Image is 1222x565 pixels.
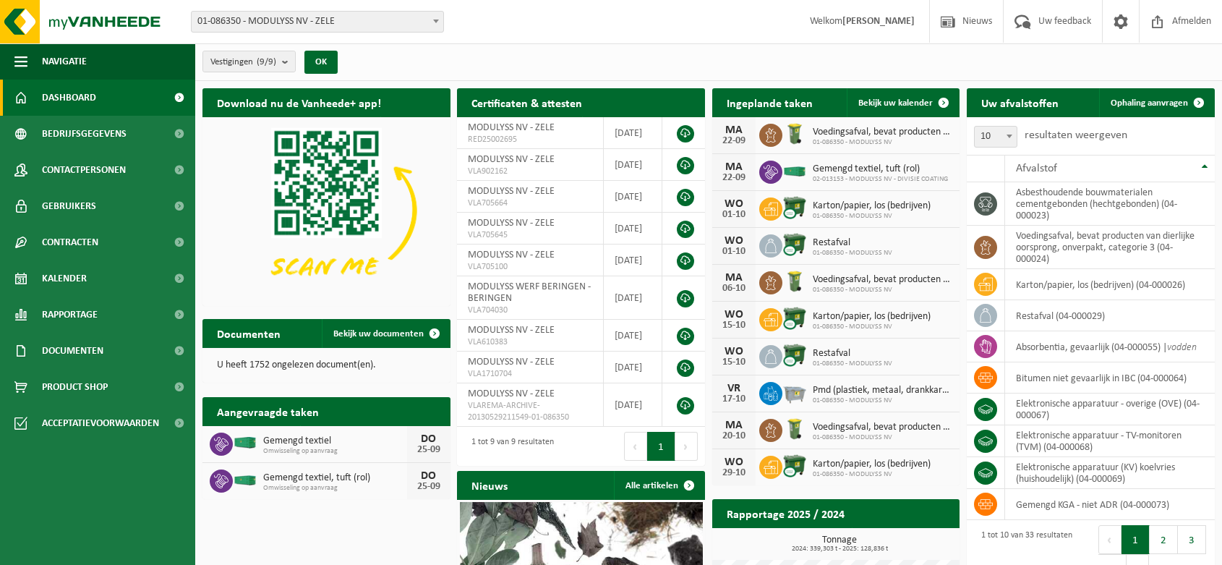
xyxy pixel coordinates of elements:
[813,286,953,294] span: 01-086350 - MODULYSS NV
[604,276,662,320] td: [DATE]
[468,186,555,197] span: MODULYSS NV - ZELE
[42,224,98,260] span: Contracten
[813,274,953,286] span: Voedingsafval, bevat producten van dierlijke oorsprong, onverpakt, categorie 3
[263,472,407,484] span: Gemengd textiel, tuft (rol)
[782,417,807,441] img: WB-0140-HPE-GN-50
[813,249,892,258] span: 01-086350 - MODULYSS NV
[457,471,522,499] h2: Nieuws
[813,127,953,138] span: Voedingsafval, bevat producten van dierlijke oorsprong, onverpakt, categorie 3
[975,127,1017,147] span: 10
[719,431,748,441] div: 20-10
[852,527,958,556] a: Bekijk rapportage
[42,260,87,297] span: Kalender
[604,149,662,181] td: [DATE]
[457,88,597,116] h2: Certificaten & attesten
[782,454,807,478] img: WB-1100-CU
[719,210,748,220] div: 01-10
[813,396,953,405] span: 01-086350 - MODULYSS NV
[813,311,931,323] span: Karton/papier, los (bedrijven)
[468,250,555,260] span: MODULYSS NV - ZELE
[719,235,748,247] div: WO
[842,16,915,27] strong: [PERSON_NAME]
[42,405,159,441] span: Acceptatievoorwaarden
[614,471,704,500] a: Alle artikelen
[468,229,591,241] span: VLA705645
[604,117,662,149] td: [DATE]
[464,430,554,462] div: 1 tot 9 van 9 resultaten
[712,499,859,527] h2: Rapportage 2025 / 2024
[719,284,748,294] div: 06-10
[604,383,662,427] td: [DATE]
[719,124,748,136] div: MA
[719,198,748,210] div: WO
[782,306,807,331] img: WB-1100-CU
[468,357,555,368] span: MODULYSS NV - ZELE
[217,360,436,370] p: U heeft 1752 ongelezen document(en).
[42,43,87,80] span: Navigatie
[647,432,675,461] button: 1
[1005,425,1215,457] td: elektronische apparatuur - TV-monitoren (TVM) (04-000068)
[42,333,103,369] span: Documenten
[468,336,591,348] span: VLA610383
[813,163,948,175] span: Gemengd textiel, tuft (rol)
[202,88,396,116] h2: Download nu de Vanheede+ app!
[1005,182,1215,226] td: asbesthoudende bouwmaterialen cementgebonden (hechtgebonden) (04-000023)
[813,470,931,479] span: 01-086350 - MODULYSS NV
[42,297,98,333] span: Rapportage
[191,11,444,33] span: 01-086350 - MODULYSS NV - ZELE
[1150,525,1178,554] button: 2
[813,237,892,249] span: Restafval
[468,368,591,380] span: VLA1710704
[257,57,276,67] count: (9/9)
[333,329,424,339] span: Bekijk uw documenten
[468,197,591,209] span: VLA705664
[1005,457,1215,489] td: elektronische apparatuur (KV) koelvries (huishoudelijk) (04-000069)
[1005,394,1215,425] td: elektronische apparatuur - overige (OVE) (04-000067)
[782,122,807,146] img: WB-0140-HPE-GN-50
[1111,98,1188,108] span: Ophaling aanvragen
[813,175,948,184] span: 02-013153 - MODULYSS NV - DIVISIE COATING
[813,360,892,368] span: 01-086350 - MODULYSS NV
[719,309,748,320] div: WO
[813,348,892,360] span: Restafval
[813,212,931,221] span: 01-086350 - MODULYSS NV
[719,247,748,257] div: 01-10
[782,164,807,177] img: HK-XC-30-GN-00
[813,459,931,470] span: Karton/papier, los (bedrijven)
[468,134,591,145] span: RED25002695
[1005,269,1215,300] td: karton/papier, los (bedrijven) (04-000026)
[1099,88,1213,117] a: Ophaling aanvragen
[813,138,953,147] span: 01-086350 - MODULYSS NV
[1005,226,1215,269] td: voedingsafval, bevat producten van dierlijke oorsprong, onverpakt, categorie 3 (04-000024)
[782,232,807,257] img: WB-1100-CU
[468,400,591,423] span: VLAREMA-ARCHIVE-20130529211549-01-086350
[1005,300,1215,331] td: restafval (04-000029)
[1005,362,1215,394] td: bitumen niet gevaarlijk in IBC (04-000064)
[202,319,295,347] h2: Documenten
[233,473,257,486] img: HK-XC-30-GN-00
[1121,525,1150,554] button: 1
[719,545,960,553] span: 2024: 339,303 t - 2025: 128,836 t
[813,422,953,433] span: Voedingsafval, bevat producten van dierlijke oorsprong, onverpakt, categorie 3
[604,352,662,383] td: [DATE]
[42,369,108,405] span: Product Shop
[1167,342,1197,353] i: vodden
[719,468,748,478] div: 29-10
[719,383,748,394] div: VR
[414,445,443,455] div: 25-09
[468,325,555,336] span: MODULYSS NV - ZELE
[719,272,748,284] div: MA
[604,213,662,245] td: [DATE]
[712,88,827,116] h2: Ingeplande taken
[468,218,555,229] span: MODULYSS NV - ZELE
[604,245,662,276] td: [DATE]
[675,432,698,461] button: Next
[468,166,591,177] span: VLA902162
[719,136,748,146] div: 22-09
[263,436,407,447] span: Gemengd textiel
[1005,489,1215,520] td: gemengd KGA - niet ADR (04-000073)
[414,482,443,492] div: 25-09
[468,122,555,133] span: MODULYSS NV - ZELE
[42,116,127,152] span: Bedrijfsgegevens
[42,152,126,188] span: Contactpersonen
